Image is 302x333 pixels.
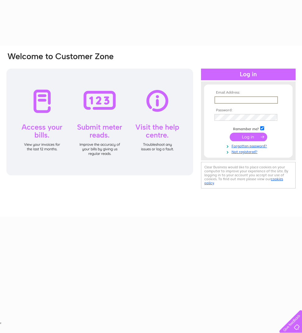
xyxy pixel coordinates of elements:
[213,125,284,131] td: Remember me?
[204,177,283,185] a: cookies policy
[213,91,284,95] th: Email Address:
[213,108,284,113] th: Password:
[214,143,284,149] a: Forgotten password?
[214,149,284,154] a: Not registered?
[230,133,267,141] input: Submit
[201,162,296,188] div: Clear Business would like to place cookies on your computer to improve your experience of the sit...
